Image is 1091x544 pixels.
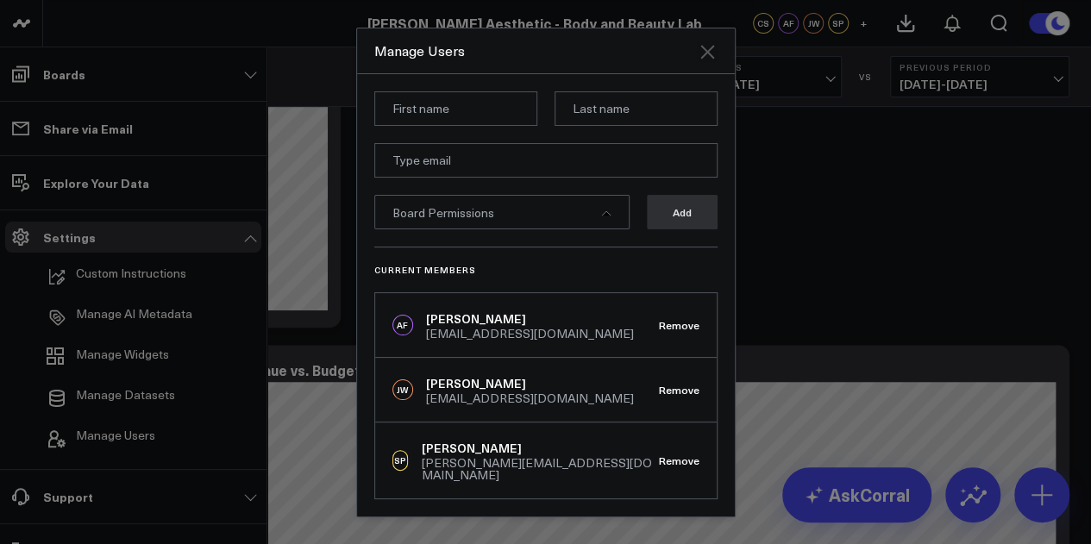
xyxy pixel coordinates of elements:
input: First name [374,91,537,126]
button: Remove [659,384,699,396]
h3: Current Members [374,265,718,275]
div: Manage Users [374,41,697,60]
span: Board Permissions [392,204,494,221]
div: JW [392,379,413,400]
div: [EMAIL_ADDRESS][DOMAIN_NAME] [426,392,634,404]
button: Remove [659,454,699,466]
button: Remove [659,319,699,331]
input: Last name [555,91,718,126]
button: Add [647,195,718,229]
div: [PERSON_NAME] [426,375,634,392]
button: Close [697,41,718,62]
div: [PERSON_NAME] [421,440,658,457]
div: [PERSON_NAME] [426,310,634,328]
div: AF [392,315,413,335]
div: [PERSON_NAME][EMAIL_ADDRESS][DOMAIN_NAME] [421,457,658,481]
div: [EMAIL_ADDRESS][DOMAIN_NAME] [426,328,634,340]
div: SP [392,450,409,471]
input: Type email [374,143,718,178]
